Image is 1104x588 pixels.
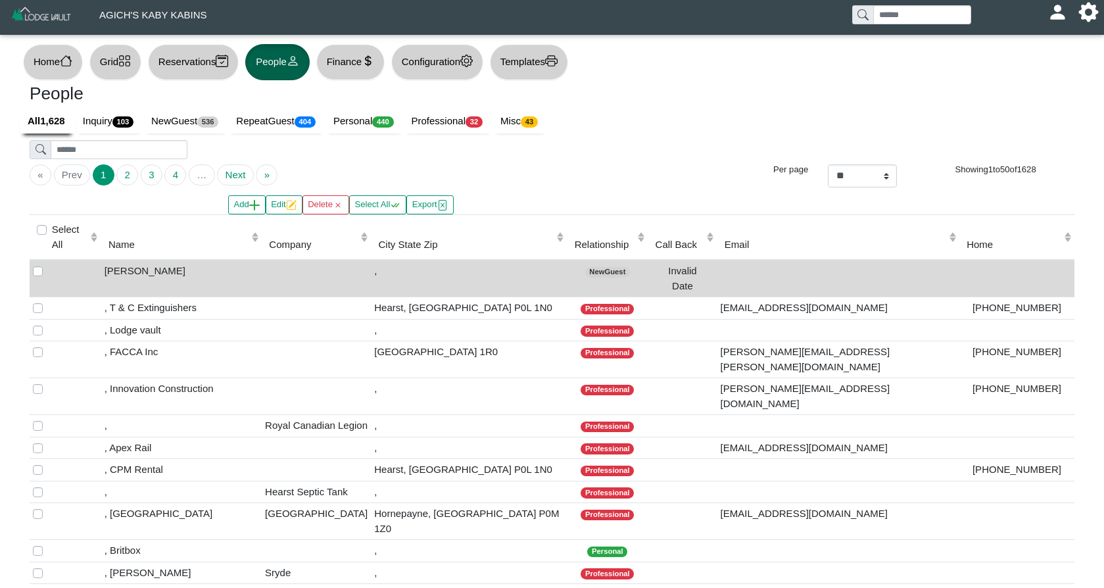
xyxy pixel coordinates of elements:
a: NewGuest536 [143,109,228,134]
button: Homehouse [23,44,83,80]
td: Sryde [262,562,371,584]
td: Hearst, [GEOGRAPHIC_DATA] P0L 1N0 [371,297,567,320]
a: RepeatGuest404 [228,109,325,134]
div: [PHONE_NUMBER] [963,381,1071,397]
h6: Showing to of [917,164,1074,175]
svg: person fill [1053,7,1063,17]
span: Professional [581,443,634,454]
svg: currency dollar [362,55,374,67]
button: Go to page 2 [116,164,138,185]
svg: house [60,55,72,67]
td: , [101,415,262,437]
h3: People [30,84,542,105]
span: 43 [521,116,538,128]
span: Professional [581,568,634,579]
td: , [371,562,567,584]
div: Email [725,237,946,253]
span: 440 [372,116,393,128]
td: , [371,481,567,503]
td: , Apex Rail [101,437,262,459]
div: Company [269,237,357,253]
img: Z [11,5,73,28]
td: [PERSON_NAME] [101,260,262,297]
div: [PHONE_NUMBER] [963,301,1071,316]
td: , [GEOGRAPHIC_DATA] [101,503,262,540]
a: Misc43 [492,109,548,134]
span: Professional [581,422,634,433]
svg: pencil square [286,200,297,210]
svg: file excel [437,200,448,210]
svg: search [36,144,46,155]
span: 103 [112,116,133,128]
button: Exportfile excel [406,195,453,214]
div: [PHONE_NUMBER] [963,462,1071,478]
div: City State Zip [379,237,554,253]
svg: gear [460,55,473,67]
td: , [371,378,567,415]
td: , [371,437,567,459]
td: , Britbox [101,540,262,562]
button: Templatesprinter [490,44,568,80]
td: [GEOGRAPHIC_DATA] [262,503,371,540]
button: Gridgrid [89,44,141,80]
span: 32 [466,116,483,128]
span: Professional [581,304,634,315]
td: , [371,319,567,341]
svg: x [333,200,343,210]
button: Addplus [228,195,266,214]
svg: check all [390,200,400,210]
div: Home [967,237,1061,253]
span: 1 [988,164,993,174]
td: , [371,415,567,437]
span: Professional [581,487,634,499]
button: Go to page 3 [141,164,162,185]
td: , T & C Extinguishers [101,297,262,320]
span: 1628 [1017,164,1036,174]
a: All1,628 [20,109,75,134]
svg: person [287,55,299,67]
span: 50 [1000,164,1010,174]
ul: Pagination [30,164,719,185]
h6: Per page [739,164,808,175]
svg: plus [249,200,260,210]
button: Configurationgear [391,44,483,80]
label: Select All [52,222,87,252]
span: Professional [581,385,634,396]
td: , [371,260,567,297]
b: 1,628 [40,115,65,126]
td: [PERSON_NAME][EMAIL_ADDRESS][PERSON_NAME][DOMAIN_NAME] [717,341,959,378]
td: Hornepayne, [GEOGRAPHIC_DATA] P0M 1Z0 [371,503,567,540]
td: [EMAIL_ADDRESS][DOMAIN_NAME] [717,437,959,459]
td: , FACCA Inc [101,341,262,378]
a: Inquiry103 [75,109,143,134]
td: Hearst Septic Tank [262,481,371,503]
td: Royal Canadian Legion [262,415,371,437]
div: Name [108,237,248,253]
td: [EMAIL_ADDRESS][DOMAIN_NAME] [717,503,959,540]
span: Professional [581,510,634,521]
button: Go to page 4 [164,164,186,185]
td: , [PERSON_NAME] [101,562,262,584]
button: Financecurrency dollar [316,44,385,80]
td: , CPM Rental [101,459,262,481]
button: Peopleperson [245,44,309,80]
td: , [101,481,262,503]
td: [GEOGRAPHIC_DATA] 1R0 [371,341,567,378]
button: Go to next page [217,164,253,185]
svg: grid [118,55,131,67]
button: Deletex [302,195,349,214]
td: [EMAIL_ADDRESS][DOMAIN_NAME] [717,297,959,320]
span: Personal [587,547,627,558]
a: Professional32 [404,109,493,134]
svg: search [857,9,868,20]
button: Go to page 1 [93,164,114,185]
td: , Lodge vault [101,319,262,341]
div: Invalid Date [651,264,713,293]
button: Go to last page [256,164,277,185]
span: Professional [581,348,634,359]
svg: gear fill [1084,7,1093,17]
div: Relationship [575,237,635,253]
a: Personal440 [325,109,403,134]
td: , [371,540,567,562]
button: Reservationscalendar2 check [148,44,239,80]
